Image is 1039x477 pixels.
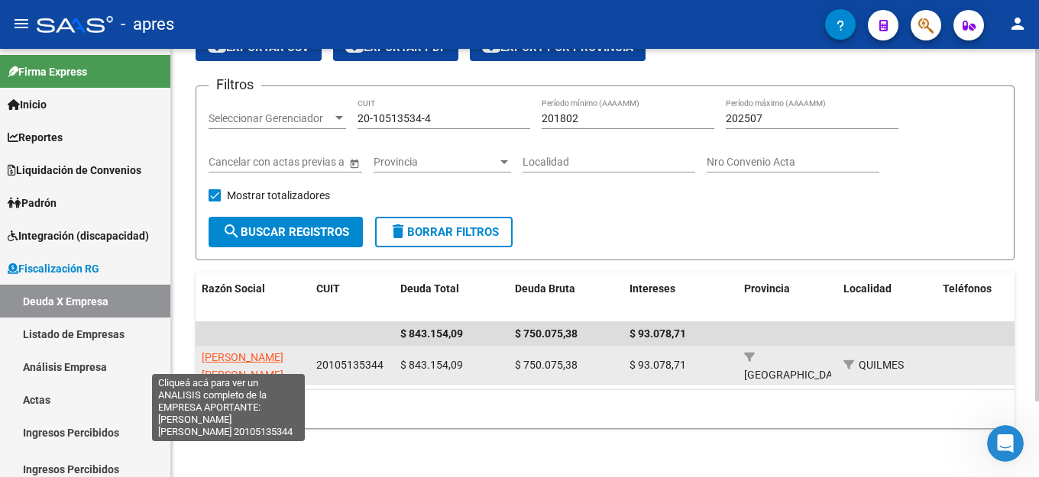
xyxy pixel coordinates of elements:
span: Intereses [630,282,675,295]
span: CUIT [316,282,340,295]
span: Inicio [8,96,47,113]
span: - apres [121,8,174,41]
span: 20105135344 [316,359,384,371]
span: Fiscalización RG [8,260,99,277]
span: Firma Express [8,63,87,80]
span: Seleccionar Gerenciador [209,112,332,125]
datatable-header-cell: Intereses [623,272,738,323]
span: $ 843.154,09 [400,327,463,340]
mat-icon: search [222,222,241,240]
span: Deuda Bruta [515,282,575,295]
span: Reportes [8,129,63,146]
datatable-header-cell: Deuda Bruta [509,272,623,323]
span: [PERSON_NAME] [PERSON_NAME] [202,351,283,381]
span: Buscar Registros [222,225,349,239]
datatable-header-cell: Localidad [837,272,937,323]
span: Borrar Filtros [389,225,499,239]
button: Buscar Registros [209,217,363,247]
h3: Filtros [209,74,261,95]
span: Exportar PDF [345,40,446,54]
span: Provincia [744,282,790,295]
span: Integración (discapacidad) [8,227,149,244]
span: Deuda Total [400,282,459,295]
span: $ 843.154,09 [400,359,463,371]
button: Open calendar [346,155,362,171]
span: Localidad [843,282,892,295]
datatable-header-cell: Provincia [738,272,837,323]
datatable-header-cell: Deuda Total [394,272,509,323]
mat-icon: delete [389,222,407,240]
span: Provincia [374,156,497,169]
span: Exportar CSV [208,40,309,54]
span: $ 93.078,71 [630,327,686,340]
span: Teléfonos [943,282,992,295]
span: $ 93.078,71 [630,359,686,371]
datatable-header-cell: CUIT [310,272,394,323]
span: [GEOGRAPHIC_DATA] [744,369,847,381]
span: Padrón [8,195,57,211]
span: Mostrar totalizadores [227,186,330,205]
span: Export por Provincia [482,40,633,54]
span: Liquidación de Convenios [8,162,141,179]
span: QUILMES [859,359,904,371]
span: $ 750.075,38 [515,359,578,371]
span: $ 750.075,38 [515,327,578,340]
div: 1 total [196,390,1015,428]
datatable-header-cell: Razón Social [196,272,310,323]
mat-icon: menu [12,15,31,33]
button: Borrar Filtros [375,217,513,247]
iframe: Intercom live chat [987,425,1024,462]
mat-icon: person [1008,15,1027,33]
span: Razón Social [202,282,265,295]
